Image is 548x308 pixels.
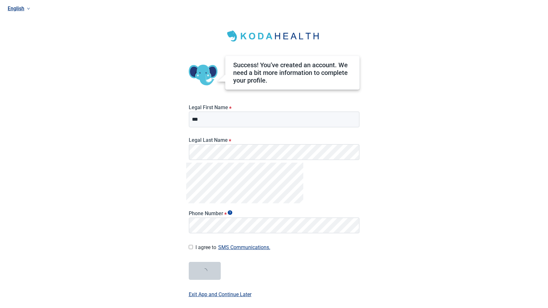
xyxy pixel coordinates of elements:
[216,243,272,252] button: I agree to
[189,61,218,90] img: Koda Elephant
[228,210,232,215] span: Show tooltip
[189,210,360,216] label: Phone Number
[189,137,360,143] label: Legal Last Name
[189,290,251,298] label: Exit App and Continue Later
[195,243,360,252] label: I agree to
[189,104,360,110] label: Legal First Name
[233,61,352,84] div: Success! You’ve created an account. We need a bit more information to complete your profile.
[223,28,325,44] img: Koda Health
[5,3,540,14] a: Current language: English
[27,7,30,10] span: down
[202,268,208,274] span: loading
